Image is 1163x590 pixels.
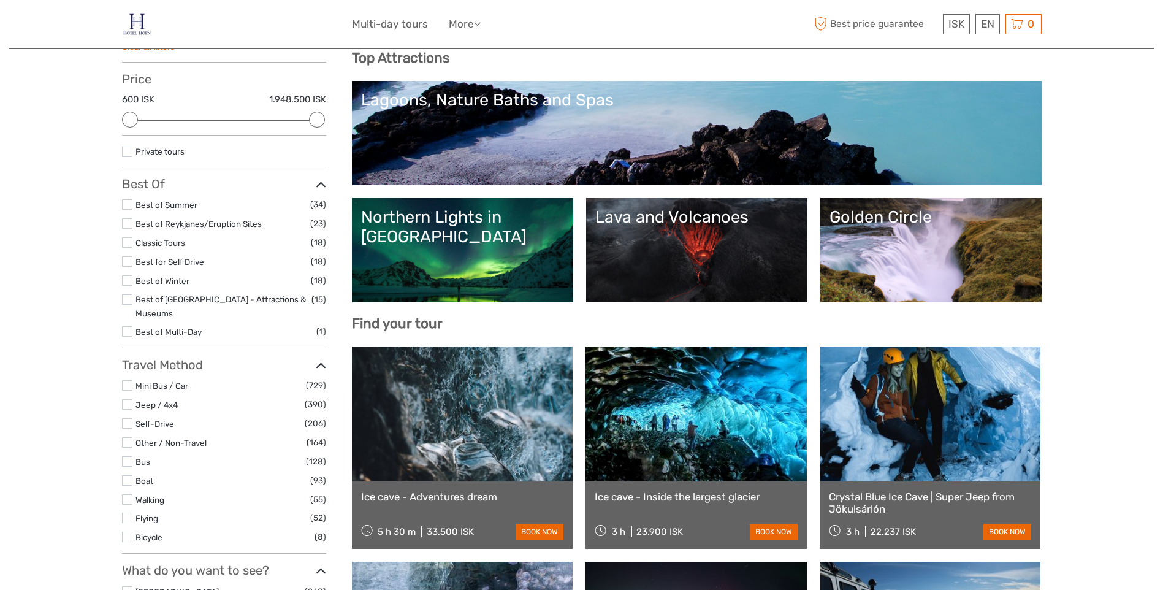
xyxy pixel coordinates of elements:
[595,207,798,293] a: Lava and Volcanoes
[122,358,326,372] h3: Travel Method
[846,526,860,537] span: 3 h
[516,524,563,540] a: book now
[829,207,1032,227] div: Golden Circle
[595,207,798,227] div: Lava and Volcanoes
[310,216,326,231] span: (23)
[135,147,185,156] a: Private tours
[135,400,178,410] a: Jeep / 4x4
[306,378,326,393] span: (729)
[750,524,798,540] a: book now
[122,72,326,86] h3: Price
[427,526,474,537] div: 33.500 ISK
[135,457,150,467] a: Bus
[636,526,683,537] div: 23.900 ISK
[135,419,174,429] a: Self-Drive
[311,255,326,269] span: (18)
[378,526,416,537] span: 5 h 30 m
[135,532,162,542] a: Bicycle
[449,15,481,33] a: More
[306,454,326,469] span: (128)
[310,473,326,488] span: (93)
[135,513,158,523] a: Flying
[122,9,152,39] img: 686-49135f22-265b-4450-95ba-bc28a5d02e86_logo_small.jpg
[352,50,449,66] b: Top Attractions
[135,327,202,337] a: Best of Multi-Day
[812,14,940,34] span: Best price guarantee
[361,207,564,247] div: Northern Lights in [GEOGRAPHIC_DATA]
[135,238,185,248] a: Classic Tours
[361,207,564,293] a: Northern Lights in [GEOGRAPHIC_DATA]
[311,236,326,250] span: (18)
[983,524,1031,540] a: book now
[305,416,326,431] span: (206)
[829,207,1032,293] a: Golden Circle
[352,15,428,33] a: Multi-day tours
[948,18,964,30] span: ISK
[135,200,197,210] a: Best of Summer
[135,438,207,448] a: Other / Non-Travel
[305,397,326,412] span: (390)
[141,19,156,34] button: Open LiveChat chat widget
[829,491,1032,516] a: Crystal Blue Ice Cave | Super Jeep from Jökulsárlón
[135,257,204,267] a: Best for Self Drive
[122,177,326,191] h3: Best Of
[595,491,798,503] a: Ice cave - Inside the largest glacier
[135,495,164,505] a: Walking
[361,491,564,503] a: Ice cave - Adventures dream
[269,93,326,106] label: 1.948.500 ISK
[316,324,326,339] span: (1)
[315,530,326,544] span: (8)
[311,293,326,307] span: (15)
[975,14,1000,34] div: EN
[135,476,153,486] a: Boat
[135,381,188,391] a: Mini Bus / Car
[122,563,326,578] h3: What do you want to see?
[612,526,625,537] span: 3 h
[17,21,139,31] p: We're away right now. Please check back later!
[361,90,1032,176] a: Lagoons, Nature Baths and Spas
[361,90,1032,110] div: Lagoons, Nature Baths and Spas
[122,93,154,106] label: 600 ISK
[135,294,306,318] a: Best of [GEOGRAPHIC_DATA] - Attractions & Museums
[871,526,916,537] div: 22.237 ISK
[307,435,326,450] span: (164)
[310,511,326,525] span: (52)
[311,274,326,288] span: (18)
[135,219,262,229] a: Best of Reykjanes/Eruption Sites
[310,492,326,507] span: (55)
[352,315,443,332] b: Find your tour
[1026,18,1036,30] span: 0
[310,197,326,212] span: (34)
[135,276,189,286] a: Best of Winter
